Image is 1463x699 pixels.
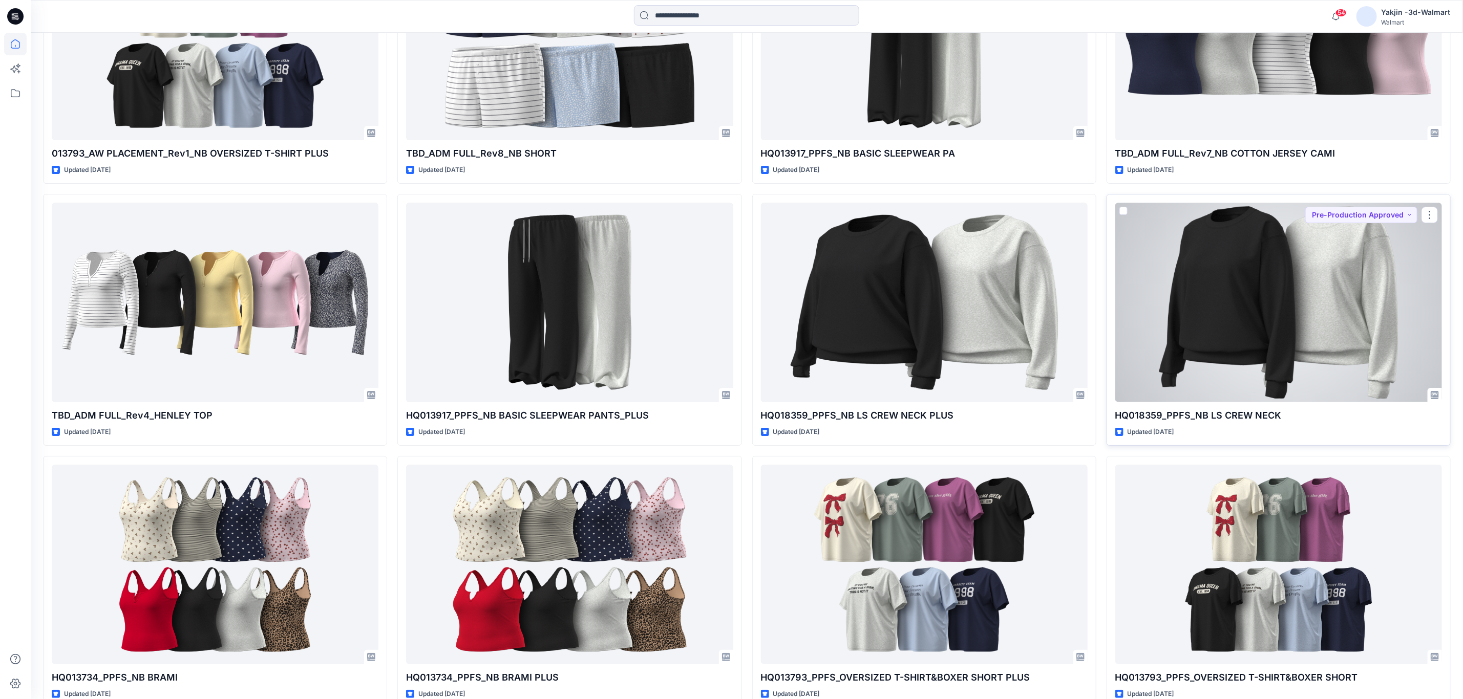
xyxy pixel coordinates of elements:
a: TBD_ADM FULL_Rev4_HENLEY TOP [52,203,378,402]
p: HQ013793_PPFS_OVERSIZED T-SHIRT&BOXER SHORT PLUS [761,670,1088,685]
p: HQ018359_PPFS_NB LS CREW NECK PLUS [761,408,1088,423]
p: HQ013734_PPFS_NB BRAMI PLUS [406,670,733,685]
p: TBD_ADM FULL_Rev4_HENLEY TOP [52,408,378,423]
div: Yakjin -3d-Walmart [1381,6,1450,18]
p: Updated [DATE] [1128,427,1174,438]
p: TBD_ADM FULL_Rev7_NB COTTON JERSEY CAMI [1115,146,1442,161]
a: HQ013793_PPFS_OVERSIZED T-SHIRT&BOXER SHORT PLUS [761,465,1088,664]
a: HQ018359_PPFS_NB LS CREW NECK [1115,203,1442,402]
p: HQ018359_PPFS_NB LS CREW NECK [1115,408,1442,423]
p: HQ013917_PPFS_NB BASIC SLEEPWEAR PANTS_PLUS [406,408,733,423]
p: 013793_AW PLACEMENT_Rev1_NB OVERSIZED T-SHIRT PLUS [52,146,378,161]
a: HQ018359_PPFS_NB LS CREW NECK PLUS [761,203,1088,402]
p: Updated [DATE] [773,427,820,438]
div: Walmart [1381,18,1450,26]
p: Updated [DATE] [418,165,465,176]
p: TBD_ADM FULL_Rev8_NB SHORT [406,146,733,161]
a: HQ013734_PPFS_NB BRAMI PLUS [406,465,733,664]
p: Updated [DATE] [1128,165,1174,176]
a: HQ013793_PPFS_OVERSIZED T-SHIRT&BOXER SHORT [1115,465,1442,664]
img: avatar [1356,6,1377,27]
span: 54 [1335,9,1347,17]
p: Updated [DATE] [773,165,820,176]
p: Updated [DATE] [418,427,465,438]
a: HQ013734_PPFS_NB BRAMI [52,465,378,664]
p: HQ013793_PPFS_OVERSIZED T-SHIRT&BOXER SHORT [1115,670,1442,685]
p: HQ013917_PPFS_NB BASIC SLEEPWEAR PA [761,146,1088,161]
p: Updated [DATE] [64,165,111,176]
a: HQ013917_PPFS_NB BASIC SLEEPWEAR PANTS_PLUS [406,203,733,402]
p: Updated [DATE] [64,427,111,438]
p: HQ013734_PPFS_NB BRAMI [52,670,378,685]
